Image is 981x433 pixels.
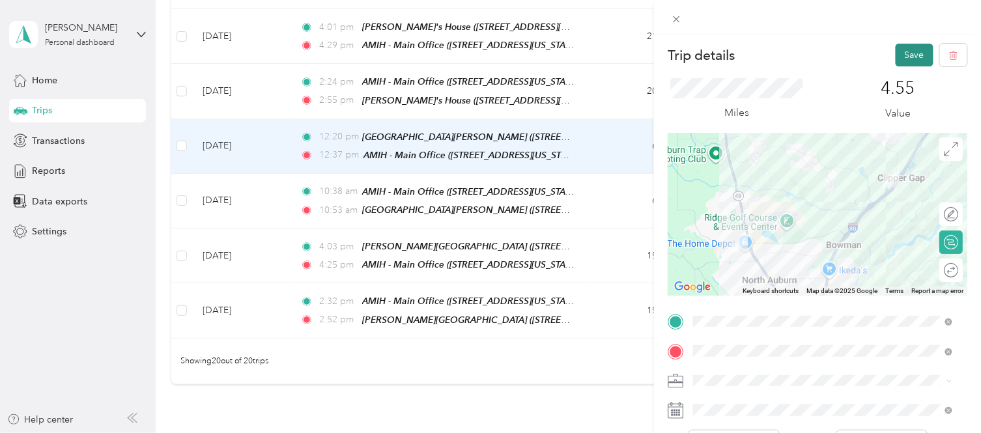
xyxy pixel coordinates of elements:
a: Open this area in Google Maps (opens a new window) [671,279,714,296]
a: Terms (opens in new tab) [885,287,903,294]
a: Report a map error [911,287,963,294]
iframe: Everlance-gr Chat Button Frame [908,360,981,433]
p: Miles [724,105,749,121]
img: Google [671,279,714,296]
p: Value [885,105,911,122]
p: Trip details [668,46,735,64]
button: Save [896,44,933,66]
p: 4.55 [881,78,915,99]
span: Map data ©2025 Google [806,287,877,294]
button: Keyboard shortcuts [743,286,799,296]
